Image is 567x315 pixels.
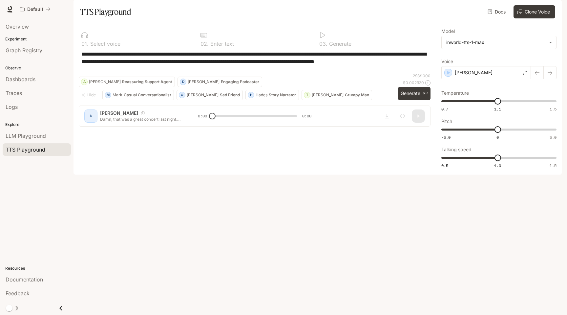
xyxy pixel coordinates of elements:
button: All workspaces [17,3,53,16]
p: [PERSON_NAME] [89,80,121,84]
p: Talking speed [441,147,472,152]
h1: TTS Playground [80,5,131,18]
div: inworld-tts-1-max [446,39,546,46]
p: [PERSON_NAME] [188,80,220,84]
p: Casual Conversationalist [124,93,171,97]
span: 5.0 [550,134,556,140]
div: M [105,90,111,100]
span: 1.0 [494,163,501,168]
p: Story Narrator [269,93,296,97]
button: MMarkCasual Conversationalist [102,90,174,100]
span: 0 [496,134,499,140]
p: Temperature [441,91,469,95]
span: 0.5 [441,163,448,168]
button: O[PERSON_NAME]Sad Friend [177,90,243,100]
p: Grumpy Man [345,93,369,97]
a: Docs [486,5,508,18]
p: Voice [441,59,453,64]
p: Pitch [441,119,452,124]
span: -5.0 [441,134,451,140]
p: Enter text [209,41,234,46]
p: [PERSON_NAME] [455,69,493,76]
p: Hades [256,93,267,97]
p: Default [27,7,43,12]
button: A[PERSON_NAME]Reassuring Support Agent [79,77,175,87]
p: Select voice [89,41,120,46]
p: Engaging Podcaster [221,80,259,84]
p: 0 3 . [319,41,327,46]
div: T [304,90,310,100]
button: D[PERSON_NAME]Engaging Podcaster [178,77,262,87]
p: Mark [113,93,122,97]
div: A [81,77,87,87]
p: [PERSON_NAME] [187,93,219,97]
button: Generate⌘⏎ [398,87,430,100]
span: 1.5 [550,106,556,112]
p: 0 2 . [200,41,209,46]
p: ⌘⏎ [423,92,428,96]
p: Model [441,29,455,34]
span: 1.5 [550,163,556,168]
button: Hide [79,90,100,100]
div: O [179,90,185,100]
span: 0.7 [441,106,448,112]
button: Clone Voice [514,5,555,18]
div: D [180,77,186,87]
div: inworld-tts-1-max [442,36,556,49]
p: 293 / 1000 [413,73,430,79]
button: HHadesStory Narrator [245,90,299,100]
p: 0 1 . [81,41,89,46]
p: Reassuring Support Agent [122,80,172,84]
span: 1.1 [494,106,501,112]
div: H [248,90,254,100]
button: T[PERSON_NAME]Grumpy Man [302,90,372,100]
p: [PERSON_NAME] [312,93,344,97]
p: Sad Friend [220,93,240,97]
p: Generate [327,41,351,46]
